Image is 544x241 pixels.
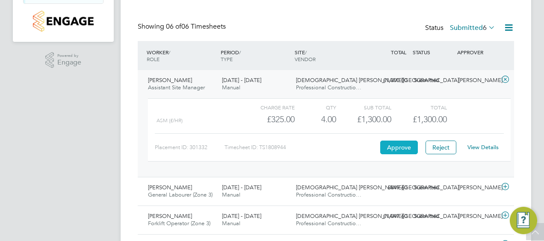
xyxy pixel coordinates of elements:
[391,49,406,56] span: TOTAL
[221,56,233,62] span: TYPE
[239,112,295,126] div: £325.00
[239,49,241,56] span: /
[166,22,226,31] span: 06 Timesheets
[296,84,361,91] span: Professional Constructio…
[336,102,391,112] div: Sub Total
[426,141,456,154] button: Reject
[455,73,500,88] div: [PERSON_NAME]
[296,184,459,191] span: [DEMOGRAPHIC_DATA] [PERSON_NAME][GEOGRAPHIC_DATA]
[57,59,81,66] span: Engage
[239,102,295,112] div: Charge rate
[411,181,455,195] div: Submitted
[222,191,240,198] span: Manual
[148,220,210,227] span: Forklift Operator (Zone 3)
[510,207,537,234] button: Engage Resource Center
[455,209,500,223] div: [PERSON_NAME]
[157,118,183,123] span: ASM (£/HR)
[148,76,192,84] span: [PERSON_NAME]
[45,52,82,68] a: Powered byEngage
[293,44,367,67] div: SITE
[155,141,225,154] div: Placement ID: 301332
[366,73,411,88] div: £1,300.00
[33,11,93,32] img: countryside-properties-logo-retina.png
[222,84,240,91] span: Manual
[483,24,487,32] span: 6
[148,184,192,191] span: [PERSON_NAME]
[222,212,261,220] span: [DATE] - [DATE]
[295,56,316,62] span: VENDOR
[467,144,499,151] a: View Details
[148,212,192,220] span: [PERSON_NAME]
[148,84,205,91] span: Assistant Site Manager
[169,49,170,56] span: /
[366,181,411,195] div: £849.60
[222,184,261,191] span: [DATE] - [DATE]
[450,24,495,32] label: Submitted
[225,141,378,154] div: Timesheet ID: TS1808944
[296,191,361,198] span: Professional Constructio…
[147,56,160,62] span: ROLE
[295,112,336,126] div: 4.00
[391,102,446,112] div: Total
[336,112,391,126] div: £1,300.00
[219,44,293,67] div: PERIOD
[296,76,459,84] span: [DEMOGRAPHIC_DATA] [PERSON_NAME][GEOGRAPHIC_DATA]
[411,73,455,88] div: Submitted
[222,76,261,84] span: [DATE] - [DATE]
[455,44,500,60] div: APPROVER
[411,44,455,60] div: STATUS
[148,191,213,198] span: General Labourer (Zone 3)
[295,102,336,112] div: QTY
[57,52,81,59] span: Powered by
[380,141,418,154] button: Approve
[23,11,103,32] a: Go to home page
[425,22,497,34] div: Status
[166,22,181,31] span: 06 of
[145,44,219,67] div: WORKER
[138,22,228,31] div: Showing
[296,212,459,220] span: [DEMOGRAPHIC_DATA] [PERSON_NAME][GEOGRAPHIC_DATA]
[413,114,447,124] span: £1,300.00
[296,220,361,227] span: Professional Constructio…
[222,220,240,227] span: Manual
[411,209,455,223] div: Submitted
[305,49,307,56] span: /
[455,181,500,195] div: [PERSON_NAME]
[366,209,411,223] div: £1,047.60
